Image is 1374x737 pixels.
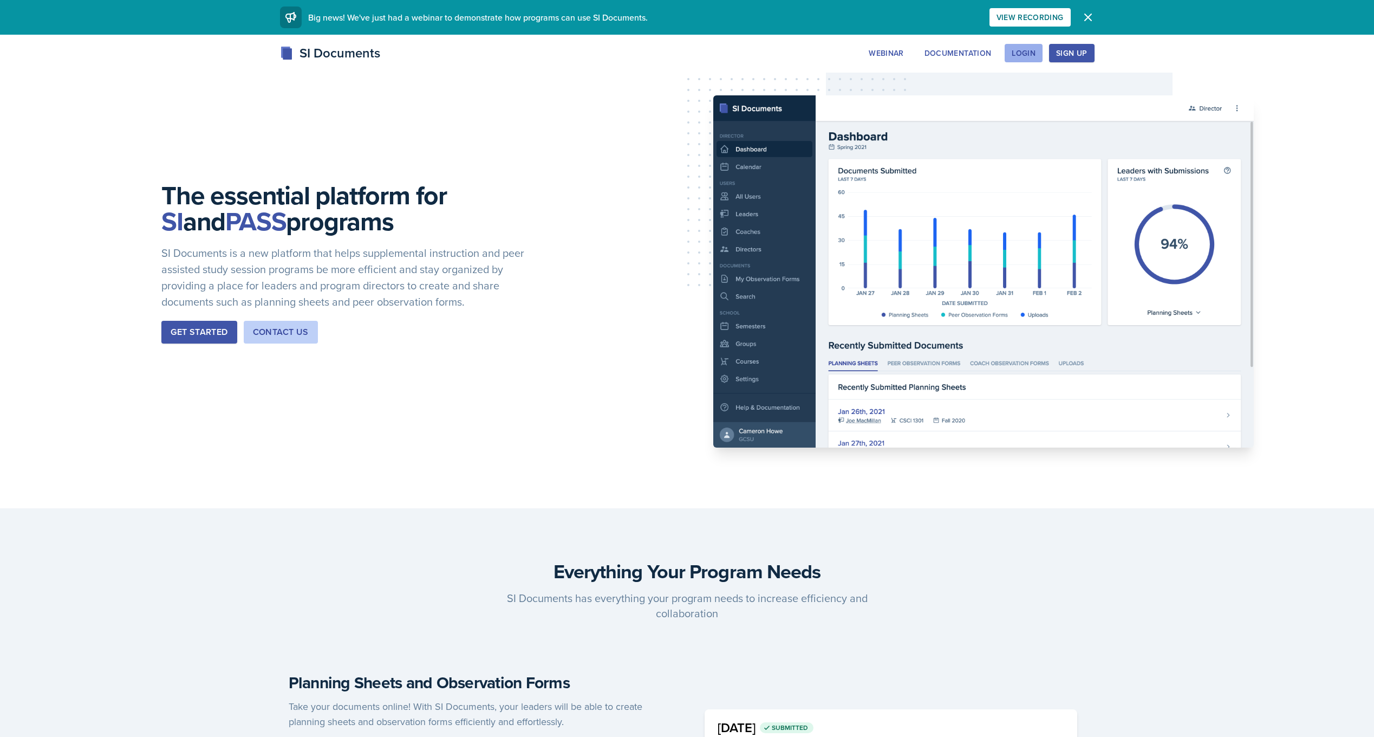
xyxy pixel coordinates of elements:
[308,11,648,23] span: Big news! We've just had a webinar to demonstrate how programs can use SI Documents.
[289,673,679,693] h4: Planning Sheets and Observation Forms
[772,723,808,732] span: Submitted
[289,560,1086,582] h3: Everything Your Program Needs
[280,43,380,63] div: SI Documents
[869,49,903,57] div: Webinar
[917,44,999,62] button: Documentation
[1049,44,1094,62] button: Sign Up
[1012,49,1036,57] div: Login
[253,326,309,339] div: Contact Us
[171,326,227,339] div: Get Started
[1056,49,1087,57] div: Sign Up
[479,591,895,621] p: SI Documents has everything your program needs to increase efficiency and collaboration
[997,13,1064,22] div: View Recording
[862,44,910,62] button: Webinar
[1005,44,1043,62] button: Login
[289,699,679,729] p: Take your documents online! With SI Documents, your leaders will be able to create planning sheet...
[989,8,1071,27] button: View Recording
[924,49,992,57] div: Documentation
[161,321,237,344] button: Get Started
[244,321,318,344] button: Contact Us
